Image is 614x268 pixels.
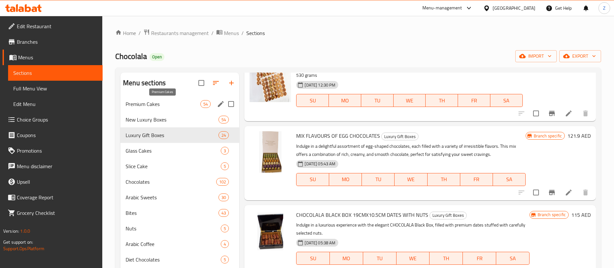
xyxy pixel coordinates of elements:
span: export [564,52,596,60]
span: SA [499,254,527,263]
span: New Luxury Boxes [126,116,218,123]
button: SU [296,94,329,107]
h6: 121.9 AED [567,131,591,140]
span: 3 [221,148,229,154]
a: Edit menu item [565,189,573,196]
div: Nuts5 [120,221,239,236]
span: TH [430,175,458,184]
div: Arabic Sweets30 [120,190,239,205]
div: items [221,256,229,263]
button: delete [578,106,593,121]
p: Indulge in a luxurious experience with the elegant CHOCOLALA Black Box, filled with premium dates... [296,221,529,237]
span: Bites [126,209,218,217]
a: Menus [3,50,103,65]
span: Promotions [17,147,97,155]
span: Branches [17,38,97,46]
img: Premium Baklawa In Acrylic Box [250,61,291,102]
div: items [221,240,229,248]
span: [DATE] 05:38 AM [302,240,338,246]
span: [DATE] 12:30 PM [302,82,338,88]
div: Chocolates [126,178,216,186]
span: Diet Chocolates [126,256,221,263]
span: FR [461,96,488,105]
div: Arabic Coffee [126,240,221,248]
button: FR [460,173,493,186]
button: SA [493,173,526,186]
button: TU [362,173,395,186]
span: 1.0.0 [20,227,30,235]
span: SA [493,96,520,105]
div: Chocolates102 [120,174,239,190]
span: 54 [201,101,210,107]
span: 5 [221,226,229,232]
span: Open [150,54,164,60]
div: Luxury Gift Boxes [126,131,218,139]
span: 43 [219,210,229,216]
div: Diet Chocolates5 [120,252,239,267]
a: Full Menu View [8,81,103,96]
span: Glass Cakes [126,147,221,155]
button: FR [463,252,496,265]
h2: Menu sections [123,78,166,88]
div: Luxury Gift Boxes [430,212,467,219]
span: Arabic Sweets [126,193,218,201]
button: MO [329,94,361,107]
span: Edit Menu [13,100,97,108]
a: Coupons [3,127,103,143]
button: TH [428,173,460,186]
span: SA [496,175,523,184]
a: Edit menu item [565,110,573,117]
img: CHOCOLALA BLACK BOX 19CMX10.5CM DATES WITH NUTS [250,210,291,252]
div: items [218,193,229,201]
a: Support.OpsPlatform [3,244,44,253]
a: Branches [3,34,103,50]
button: MO [330,252,363,265]
div: Slice Cake5 [120,158,239,174]
button: TH [426,94,458,107]
span: 30 [219,194,229,201]
a: Edit Menu [8,96,103,112]
a: Upsell [3,174,103,190]
div: Arabic Coffee4 [120,236,239,252]
span: Branch specific [531,133,564,139]
li: / [241,29,244,37]
a: Edit Restaurant [3,18,103,34]
span: SU [299,254,327,263]
span: Coverage Report [17,193,97,201]
a: Choice Groups [3,112,103,127]
button: FR [458,94,490,107]
span: Full Menu View [13,85,97,92]
div: items [221,162,229,170]
span: TU [366,254,394,263]
span: [DATE] 05:43 AM [302,161,338,167]
span: Version: [3,227,19,235]
span: SU [299,96,326,105]
span: 102 [217,179,229,185]
span: TH [428,96,455,105]
span: Premium Cakes [126,100,200,108]
button: SU [296,173,329,186]
span: MIX FLAVOURS OF EGG CHOCOLATES [296,131,380,141]
div: Luxury Gift Boxes24 [120,127,239,143]
span: Nuts [126,225,221,232]
span: MO [332,175,359,184]
p: 530 grams [296,71,522,79]
button: export [559,50,601,62]
span: Upsell [17,178,97,186]
div: [GEOGRAPHIC_DATA] [493,5,535,12]
span: TH [432,254,460,263]
span: SU [299,175,327,184]
div: items [221,147,229,155]
div: Open [150,53,164,61]
span: Menus [18,53,97,61]
button: SA [496,252,530,265]
button: WE [395,173,427,186]
span: Restaurants management [151,29,209,37]
button: import [515,50,557,62]
span: Z [603,5,606,12]
span: Branch specific [535,212,568,218]
span: FR [465,254,494,263]
span: FR [463,175,490,184]
span: 4 [221,241,229,247]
